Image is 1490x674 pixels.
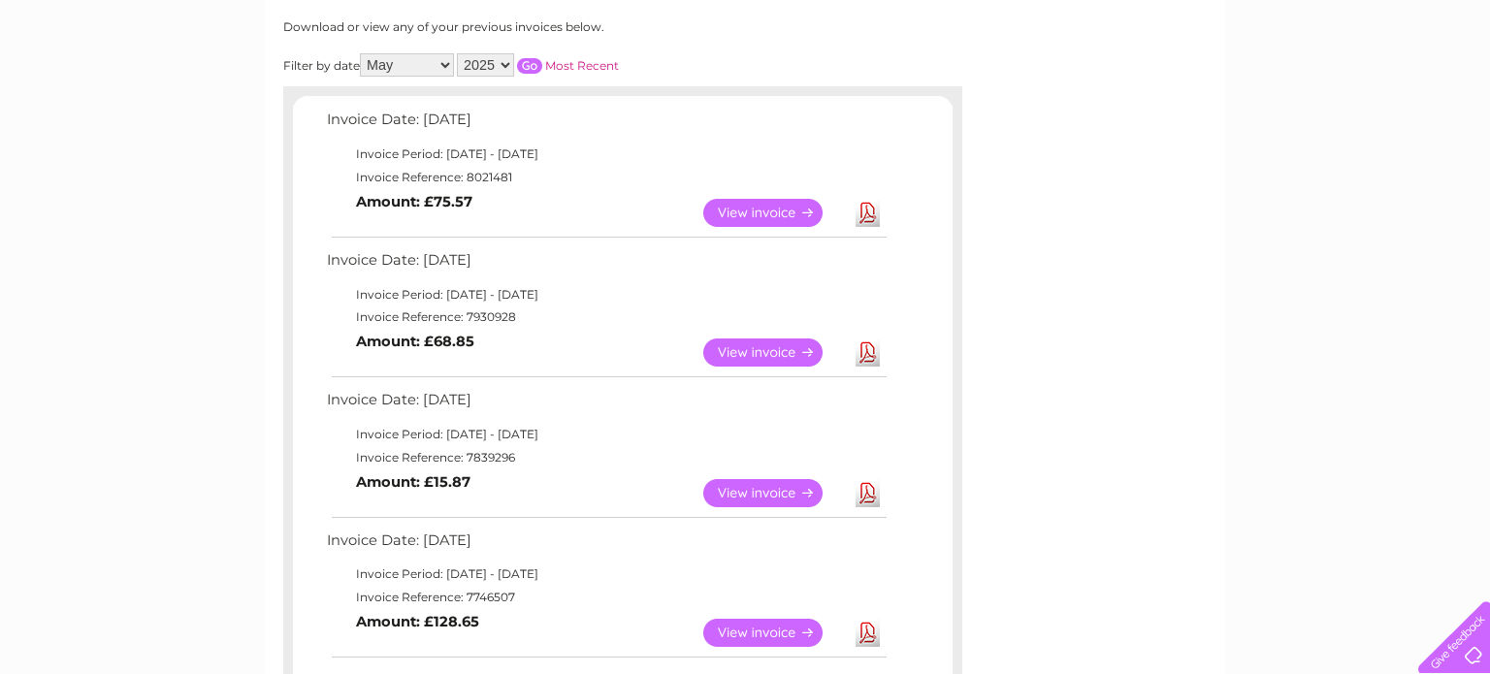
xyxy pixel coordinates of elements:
td: Invoice Reference: 7746507 [322,586,890,609]
b: Amount: £68.85 [356,333,474,350]
td: Invoice Date: [DATE] [322,247,890,283]
td: Invoice Date: [DATE] [322,528,890,563]
td: Invoice Period: [DATE] - [DATE] [322,283,890,306]
td: Invoice Reference: 8021481 [322,166,890,189]
a: Download [856,199,880,227]
a: View [703,479,846,507]
a: Download [856,338,880,367]
div: Clear Business is a trading name of Verastar Limited (registered in [GEOGRAPHIC_DATA] No. 3667643... [288,11,1205,94]
td: Invoice Period: [DATE] - [DATE] [322,423,890,446]
a: Download [856,619,880,647]
a: Log out [1426,82,1472,97]
a: Telecoms [1251,82,1310,97]
div: Filter by date [283,53,793,77]
b: Amount: £75.57 [356,193,472,210]
a: View [703,619,846,647]
td: Invoice Date: [DATE] [322,387,890,423]
a: View [703,338,846,367]
td: Invoice Date: [DATE] [322,107,890,143]
b: Amount: £128.65 [356,613,479,630]
td: Invoice Reference: 7930928 [322,305,890,329]
a: Blog [1321,82,1349,97]
a: View [703,199,846,227]
b: Amount: £15.87 [356,473,470,491]
a: Download [856,479,880,507]
img: logo.png [52,50,151,110]
td: Invoice Reference: 7839296 [322,446,890,469]
a: Most Recent [545,58,619,73]
a: 0333 014 3131 [1124,10,1258,34]
a: Energy [1197,82,1240,97]
td: Invoice Period: [DATE] - [DATE] [322,143,890,166]
a: Contact [1361,82,1409,97]
td: Invoice Period: [DATE] - [DATE] [322,562,890,586]
div: Download or view any of your previous invoices below. [283,20,793,34]
a: Water [1149,82,1185,97]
